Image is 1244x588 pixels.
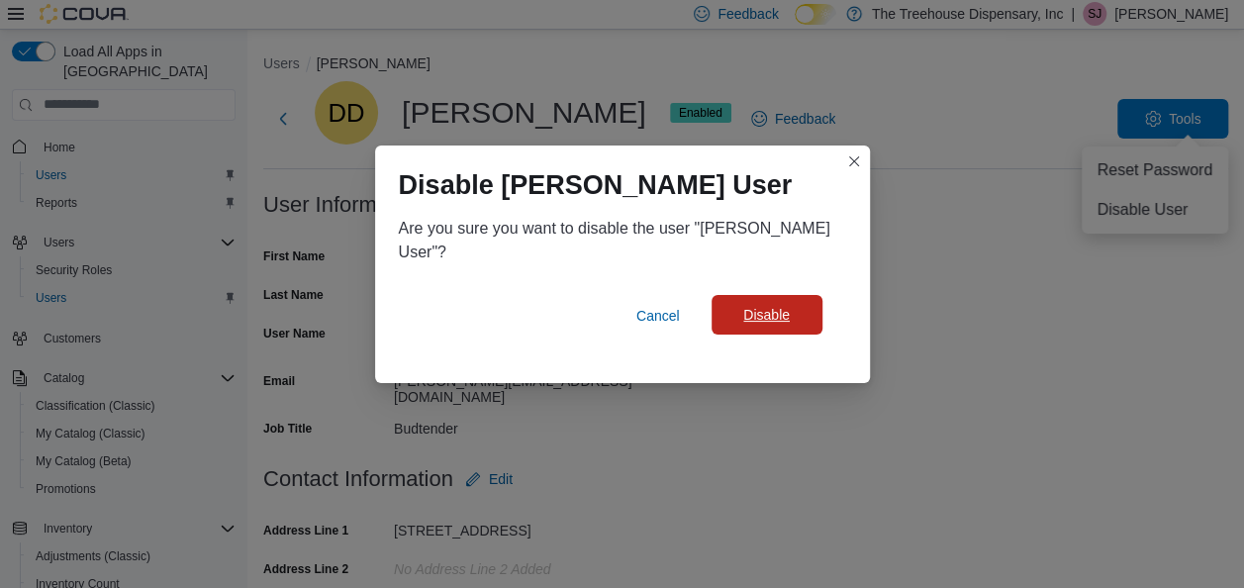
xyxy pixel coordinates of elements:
span: Cancel [636,306,680,326]
button: Cancel [628,296,688,336]
button: Disable [712,295,822,335]
h1: Disable [PERSON_NAME] User [399,169,793,201]
span: Disable [743,305,790,325]
button: Closes this modal window [842,149,866,173]
div: Are you sure you want to disable the user "[PERSON_NAME] User"? [399,217,846,264]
